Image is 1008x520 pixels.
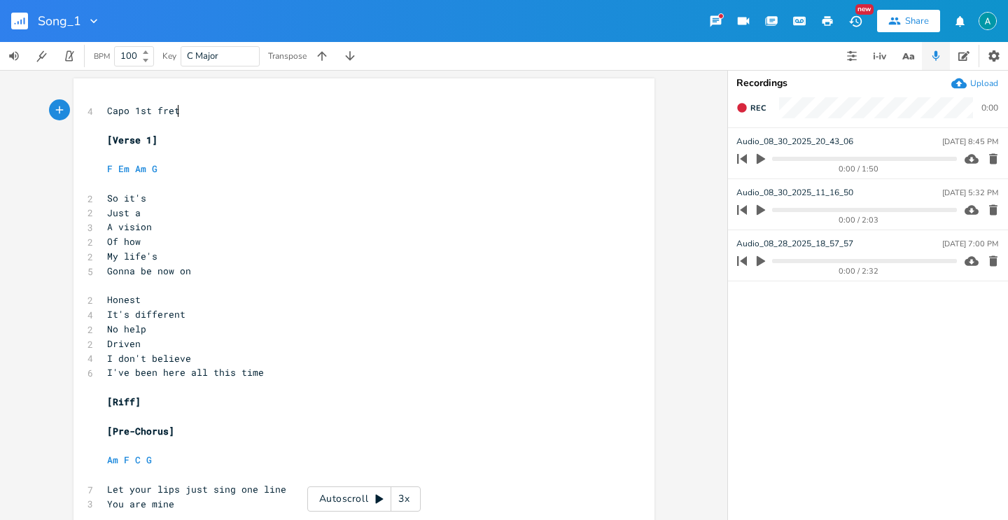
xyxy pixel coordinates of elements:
div: 0:00 / 2:03 [761,216,957,224]
span: Am [135,162,146,175]
div: 0:00 [981,104,998,112]
span: G [152,162,157,175]
button: Share [877,10,940,32]
span: Song_1 [38,15,81,27]
div: [DATE] 8:45 PM [942,138,998,146]
span: No help [107,323,146,335]
span: Let your lips just sing one line [107,483,286,496]
span: Honest [107,293,141,306]
div: Key [162,52,176,60]
span: A vision [107,220,152,233]
div: 3x [391,486,416,512]
div: Recordings [736,78,1000,88]
span: G [146,454,152,466]
div: [DATE] 7:00 PM [942,240,998,248]
div: [DATE] 5:32 PM [942,189,998,197]
div: Transpose [268,52,307,60]
span: My life's [107,250,157,262]
div: Upload [970,78,998,89]
span: Capo 1st fret [107,104,180,117]
span: F [107,162,113,175]
span: Audio_08_28_2025_18_57_57 [736,237,853,251]
span: Gonna be now on [107,265,191,277]
button: New [841,8,869,34]
span: Audio_08_30_2025_20_43_06 [736,135,853,148]
span: C [135,454,141,466]
span: It's different [107,308,185,321]
span: C Major [187,50,218,62]
span: F [124,454,129,466]
span: Em [118,162,129,175]
div: 0:00 / 1:50 [761,165,957,173]
div: New [855,4,874,15]
span: Of how [107,235,141,248]
div: 0:00 / 2:32 [761,267,957,275]
span: [Verse 1] [107,134,157,146]
span: I don't believe [107,352,191,365]
div: Autoscroll [307,486,421,512]
div: BPM [94,52,110,60]
span: Just a [107,206,141,219]
span: Am [107,454,118,466]
span: [Riff] [107,395,141,408]
span: [Pre-Chorus] [107,425,174,437]
span: Audio_08_30_2025_11_16_50 [736,186,853,199]
img: Alex [979,12,997,30]
button: Rec [731,97,771,119]
span: So it's [107,192,146,204]
button: Upload [951,76,998,91]
span: I've been here all this time [107,366,264,379]
span: Driven [107,337,141,350]
span: Rec [750,103,766,113]
span: You are mine [107,498,174,510]
div: Share [905,15,929,27]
